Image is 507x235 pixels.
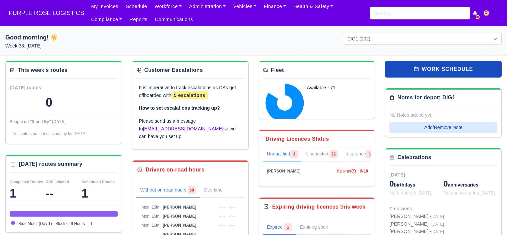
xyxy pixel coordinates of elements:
div: Celebrations [397,153,431,161]
span: [DATE] [431,214,444,219]
a: Overtime [200,184,236,198]
div: [DATE] routes [10,84,64,92]
div: anniversaries [443,179,497,189]
small: Completed Routes [10,180,43,184]
p: Please send us a message to so we can have you set up. [139,117,242,140]
td: 1 [89,219,118,228]
span: Mon, 15th [142,205,159,210]
div: [DATE] routes summary [19,160,82,168]
a: Expiring soon [296,221,342,235]
a: Reports [126,13,151,26]
span: [PERSON_NAME] [163,205,196,210]
a: Insurance [342,147,378,161]
p: How to set escalations tracking up? [139,104,242,112]
a: [EMAIL_ADDRESS][DOMAIN_NAME] [143,126,223,131]
span: No birthdays [DATE] [389,190,432,196]
span: Mon, 15th [142,223,159,228]
span: No contractors put on stand by for [DATE] [12,131,86,136]
span: IN10 [360,169,368,173]
span: --:-- [228,223,235,228]
span: --:-- [219,214,225,219]
span: 1 [290,150,298,158]
span: 0 [443,179,448,188]
span: [PERSON_NAME] [163,223,196,228]
small: Scheduled Routes [82,180,115,184]
div: Available - 71 [307,84,361,92]
a: Compliance [87,13,126,26]
span: [DATE] [431,229,444,234]
div: -- [46,187,82,200]
span: 1 [284,223,292,231]
span: 5 escalations [171,91,208,99]
a: Without on-road hours [136,184,200,198]
button: Add/Remove Note [389,122,497,133]
span: 1 [366,150,374,158]
div: Expiring driving licences this week [272,203,366,211]
span: PURPLE ROSE LOGISTICS [5,6,87,20]
span: --:-- [219,223,225,228]
span: [PERSON_NAME] [267,169,301,173]
div: Customer Escalations [144,66,203,74]
a: work schedule [385,61,502,78]
div: Fleet [271,66,284,74]
div: [PERSON_NAME] - [389,220,444,228]
div: birthdays [389,179,443,189]
h1: Good morning! ☀️ [5,33,164,42]
p: It is imperative to track escalations as DAs get offboarded with [139,84,242,99]
a: Unchecked [302,147,342,161]
small: DSP Initiated [46,180,69,184]
div: This week's routes [18,66,68,74]
span: Ride Along (Day 1) - Block of 9 Hours [18,221,85,226]
input: Search... [370,7,470,19]
a: PURPLE ROSE LOGISTICS [5,7,87,20]
div: People on "Stand By" [DATE] [10,119,118,124]
span: 60 [188,186,196,194]
div: 1 [10,187,46,200]
span: 22 [330,150,338,158]
div: Ride Along (Day 1) - Block of 9 Hours [10,211,118,217]
span: [DATE] [431,222,444,227]
div: Driving Licences Status [266,135,329,143]
span: --:-- [228,205,235,210]
div: [PERSON_NAME] - [389,213,444,220]
a: Communications [151,13,197,26]
div: 1 [82,187,118,200]
span: Mon, 15th [142,214,159,219]
div: Notes for depot: DIG1 [397,94,455,102]
div: Drivers on-road hours [146,166,204,174]
div: 0 [46,96,52,109]
span: 0 [389,179,394,188]
span: No anniversaries [DATE] [443,190,495,196]
a: Expired [263,221,296,235]
span: 6 points [337,169,356,173]
span: [DATE] [389,172,405,178]
span: [PERSON_NAME] [163,214,196,219]
p: Week 38: [DATE] [5,42,164,50]
div: No Notes added yet. [389,111,497,119]
span: --:-- [219,205,225,210]
a: Unqualified [263,147,302,161]
span: This week [389,206,412,211]
span: --:-- [228,214,235,219]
